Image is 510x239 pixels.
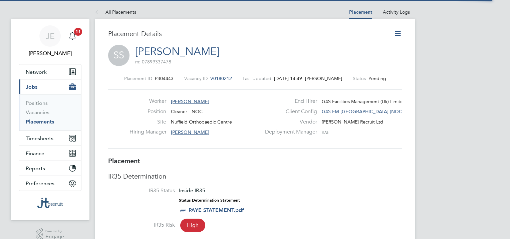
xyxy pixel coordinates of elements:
[26,100,48,106] a: Positions
[19,25,81,57] a: JE[PERSON_NAME]
[184,75,208,81] label: Vacancy ID
[26,150,44,157] span: Finance
[135,59,171,65] span: m: 07899337478
[108,29,384,38] h3: Placement Details
[130,98,166,105] label: Worker
[26,135,53,142] span: Timesheets
[95,9,136,15] a: All Placements
[305,75,342,81] span: [PERSON_NAME]
[124,75,152,81] label: Placement ID
[26,84,37,90] span: Jobs
[46,32,55,40] span: JE
[26,180,54,187] span: Preferences
[74,28,82,36] span: 11
[66,25,79,47] a: 11
[19,176,81,191] button: Preferences
[261,98,317,105] label: End Hirer
[26,118,54,125] a: Placements
[349,9,372,15] a: Placement
[180,219,205,232] span: High
[108,222,175,229] label: IR35 Risk
[19,131,81,146] button: Timesheets
[322,108,433,114] span: G4S FM [GEOGRAPHIC_DATA] (NOC) - Operational
[261,118,317,126] label: Vendor
[155,75,174,81] span: P304443
[274,75,305,81] span: [DATE] 14:49 -
[322,129,328,135] span: n/a
[179,187,205,194] span: Inside IR35
[322,98,406,104] span: G4S Facilities Management (Uk) Limited
[171,98,209,104] span: [PERSON_NAME]
[243,75,271,81] label: Last Updated
[26,69,47,75] span: Network
[135,45,219,58] a: [PERSON_NAME]
[353,75,366,81] label: Status
[26,165,45,172] span: Reports
[19,198,81,208] a: Go to home page
[368,75,386,81] span: Pending
[19,79,81,94] button: Jobs
[26,109,49,115] a: Vacancies
[19,161,81,176] button: Reports
[171,108,203,114] span: Cleaner - NOC
[261,129,317,136] label: Deployment Manager
[108,45,130,66] span: SS
[322,119,383,125] span: [PERSON_NAME] Recruit Ltd
[261,108,317,115] label: Client Config
[179,198,240,203] strong: Status Determination Statement
[11,19,89,220] nav: Main navigation
[19,94,81,131] div: Jobs
[19,64,81,79] button: Network
[383,9,410,15] a: Activity Logs
[37,198,63,208] img: jtrecruit-logo-retina.png
[19,49,81,57] span: Jemma Ellison
[108,187,175,194] label: IR35 Status
[189,207,244,213] a: PAYE STATEMENT.pdf
[108,157,140,165] b: Placement
[45,228,64,234] span: Powered by
[130,108,166,115] label: Position
[171,119,232,125] span: Nuffield Orthopaedic Centre
[130,129,166,136] label: Hiring Manager
[108,172,402,181] h3: IR35 Determination
[130,118,166,126] label: Site
[171,129,209,135] span: [PERSON_NAME]
[19,146,81,161] button: Finance
[210,75,232,81] span: V0180212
